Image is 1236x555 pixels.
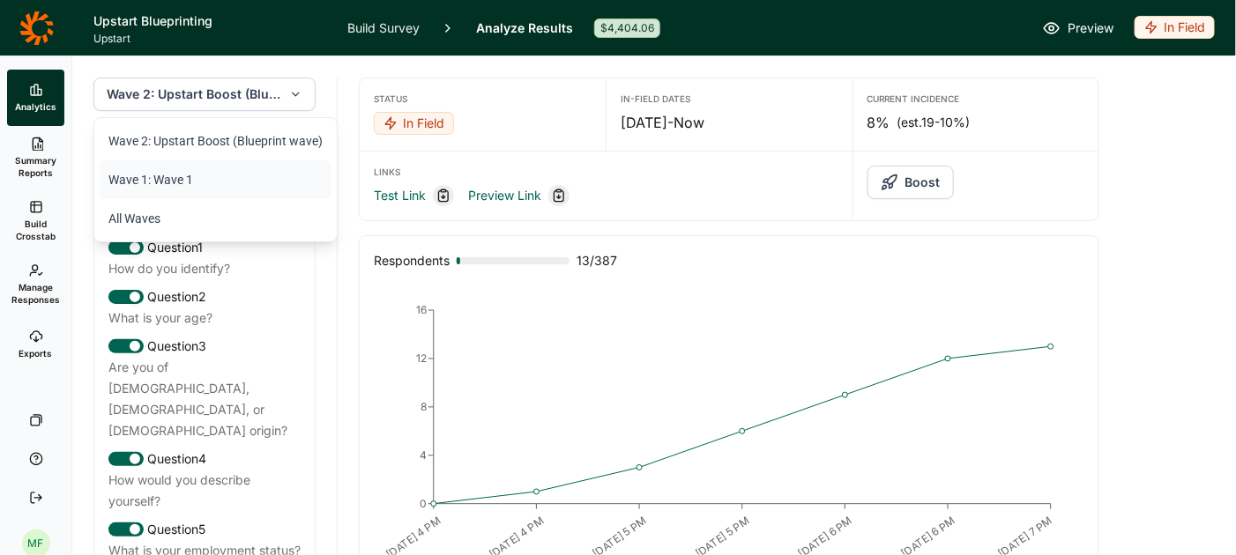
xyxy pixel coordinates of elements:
[108,237,301,258] div: Question 1
[374,92,592,105] div: Status
[108,519,301,540] div: Question 5
[867,92,1084,105] div: Current Incidence
[621,92,838,105] div: In-Field Dates
[7,316,64,373] a: Exports
[15,100,56,113] span: Analytics
[867,112,890,133] span: 8%
[621,112,838,133] div: [DATE] - Now
[374,185,426,206] a: Test Link
[416,303,427,316] tspan: 16
[468,185,541,206] a: Preview Link
[1135,16,1215,39] div: In Field
[108,357,301,441] div: Are you of [DEMOGRAPHIC_DATA], [DEMOGRAPHIC_DATA], or [DEMOGRAPHIC_DATA] origin?
[108,286,301,307] div: Question 2
[7,126,64,189] a: Summary Reports
[7,253,64,316] a: Manage Responses
[7,70,64,126] a: Analytics
[107,85,282,103] span: Wave 2: Upstart Boost (Blueprint wave)
[374,250,450,271] div: Respondents
[14,218,57,242] span: Build Crosstab
[548,185,570,206] div: Copy link
[108,258,301,279] div: How do you identify?
[7,189,64,253] a: Build Crosstab
[19,347,53,359] span: Exports
[374,112,454,135] div: In Field
[1043,18,1113,39] a: Preview
[416,351,427,365] tspan: 12
[897,114,971,131] span: (est. 19-10% )
[100,160,331,199] li: Wave 1: Wave 1
[100,122,331,160] li: Wave 2: Upstart Boost (Blueprint wave)
[93,78,316,111] button: Wave 2: Upstart Boost (Blueprint wave)
[108,470,301,512] div: How would you describe yourself?
[867,166,954,199] button: Boost
[108,307,301,329] div: What is your age?
[433,185,454,206] div: Copy link
[374,166,838,178] div: Links
[421,400,427,413] tspan: 8
[93,117,338,242] ul: Wave 2: Upstart Boost (Blueprint wave)
[93,32,326,46] span: Upstart
[11,281,60,306] span: Manage Responses
[108,448,301,470] div: Question 4
[1135,16,1215,41] button: In Field
[577,250,617,271] span: 13 / 387
[1068,18,1113,39] span: Preview
[93,11,326,32] h1: Upstart Blueprinting
[100,199,331,238] li: All Waves
[594,18,660,38] div: $4,404.06
[374,112,454,137] button: In Field
[108,336,301,357] div: Question 3
[420,448,427,462] tspan: 4
[420,497,427,510] tspan: 0
[14,154,57,179] span: Summary Reports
